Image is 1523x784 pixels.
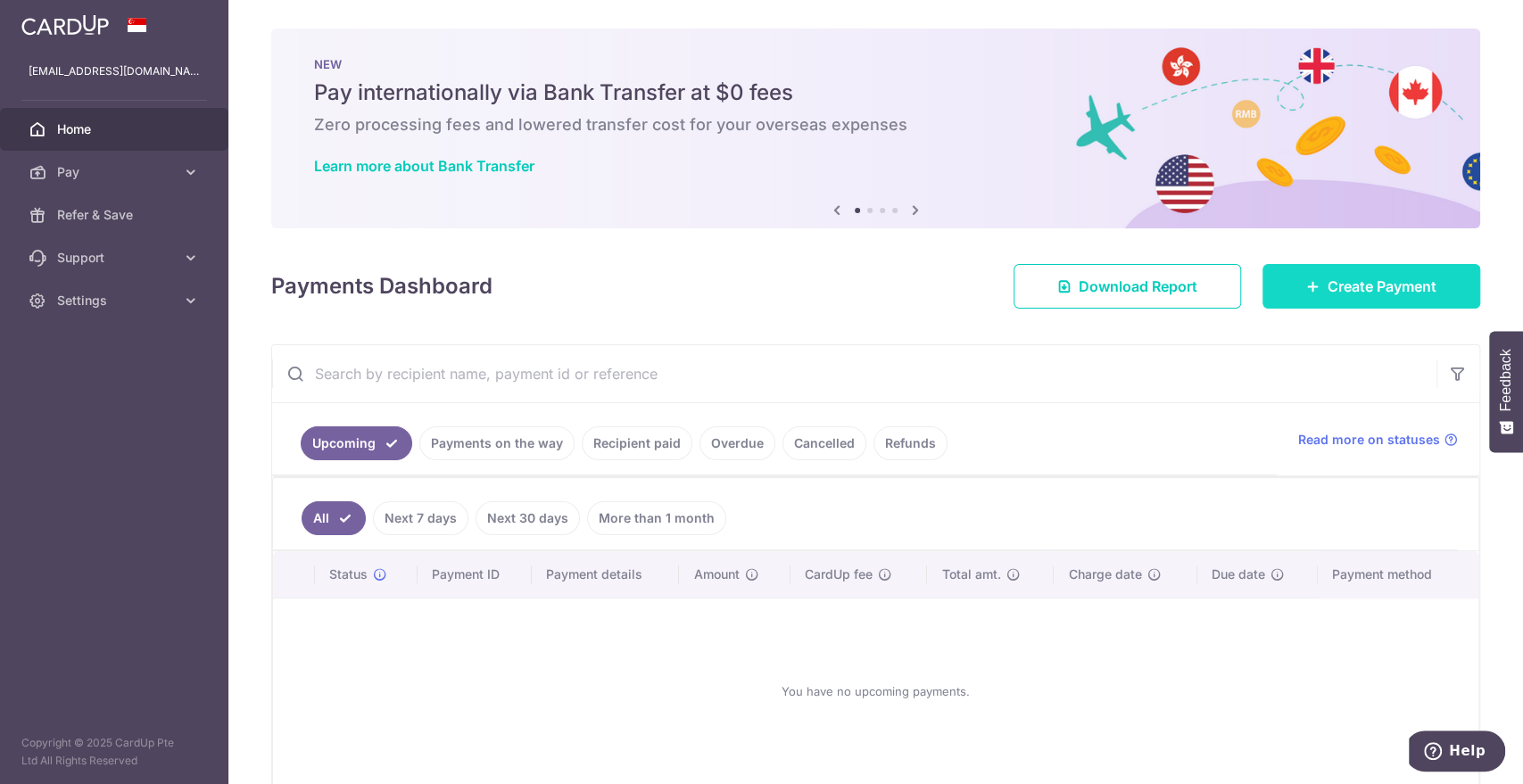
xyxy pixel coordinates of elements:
a: Recipient paid [582,426,692,460]
iframe: Opens a widget where you can find more information [1409,730,1505,775]
a: Refunds [873,426,948,460]
span: Refer & Save [57,206,175,224]
span: Status [329,565,368,583]
img: Bank transfer banner [271,29,1480,228]
span: Pay [57,163,175,181]
span: Total amt. [941,565,1000,583]
img: CardUp [21,14,109,36]
span: Feedback [1498,349,1514,411]
a: Cancelled [782,426,866,460]
h4: Payments Dashboard [271,270,492,302]
th: Payment ID [418,551,532,598]
span: Due date [1212,565,1265,583]
span: Read more on statuses [1298,431,1440,449]
a: Upcoming [301,426,412,460]
a: More than 1 month [587,501,726,535]
span: Download Report [1079,276,1197,297]
span: Charge date [1068,565,1141,583]
span: CardUp fee [805,565,873,583]
button: Feedback - Show survey [1489,331,1523,452]
h6: Zero processing fees and lowered transfer cost for your overseas expenses [314,114,1437,136]
a: Download Report [1014,264,1241,309]
a: Read more on statuses [1298,431,1458,449]
a: Learn more about Bank Transfer [314,157,534,175]
a: Payments on the way [419,426,575,460]
a: Next 30 days [476,501,580,535]
a: Create Payment [1262,264,1480,309]
th: Payment details [532,551,680,598]
p: [EMAIL_ADDRESS][DOMAIN_NAME] [29,62,200,80]
p: NEW [314,57,1437,71]
span: Support [57,249,175,267]
span: Home [57,120,175,138]
a: Overdue [699,426,775,460]
input: Search by recipient name, payment id or reference [272,345,1436,402]
span: Amount [693,565,739,583]
th: Payment method [1318,551,1478,598]
span: Create Payment [1328,276,1436,297]
div: You have no upcoming payments. [294,613,1457,770]
span: Settings [57,292,175,309]
a: All [302,501,366,535]
h5: Pay internationally via Bank Transfer at $0 fees [314,78,1437,107]
a: Next 7 days [373,501,468,535]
